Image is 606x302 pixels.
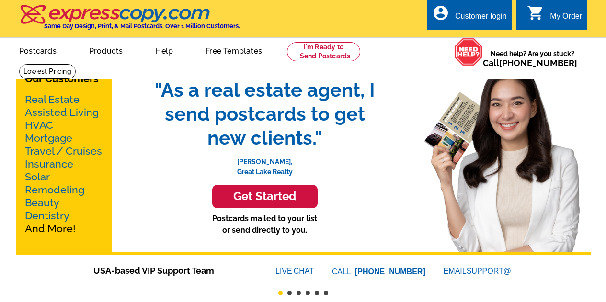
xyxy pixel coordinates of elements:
font: CALL [332,266,353,278]
p: Postcards mailed to your list or send directly to you. [145,213,385,236]
a: LIVECHAT [275,267,314,275]
a: Get Started [145,185,385,208]
p: And More! [25,93,103,235]
a: Solar [25,171,50,183]
a: Products [74,39,138,61]
a: Real Estate [25,93,80,105]
button: 5 of 6 [315,291,319,295]
a: Insurance [25,158,73,170]
a: Dentistry [25,210,69,222]
a: Remodeling [25,184,84,196]
a: HVAC [25,119,53,131]
font: LIVE [275,266,294,277]
h4: Same Day Design, Print, & Mail Postcards. Over 1 Million Customers. [44,22,240,30]
button: 1 of 6 [278,291,283,295]
button: 6 of 6 [324,291,328,295]
button: 4 of 6 [306,291,310,295]
button: 3 of 6 [297,291,301,295]
span: USA-based VIP Support Team [93,264,247,277]
img: help [454,38,483,66]
button: 2 of 6 [287,291,292,295]
a: Assisted Living [25,106,99,118]
span: "As a real estate agent, I send postcards to get new clients." [145,78,385,150]
a: [PHONE_NUMBER] [499,58,577,68]
div: My Order [550,12,582,25]
span: Call [483,58,577,68]
a: Postcards [4,39,72,61]
a: account_circle Customer login [432,11,507,22]
a: [PHONE_NUMBER] [355,268,425,276]
div: Customer login [455,12,507,25]
i: account_circle [432,4,449,22]
p: [PERSON_NAME], Great Lake Realty [145,150,385,177]
span: Need help? Are you stuck? [483,49,582,68]
a: shopping_cart My Order [527,11,582,22]
a: Beauty [25,197,59,209]
i: shopping_cart [527,4,544,22]
a: EMAILSUPPORT@ [444,267,513,275]
font: SUPPORT@ [467,266,513,277]
a: Mortgage [25,132,72,144]
h3: Get Started [224,190,306,203]
a: Free Templates [190,39,277,61]
a: Help [140,39,188,61]
a: Travel / Cruises [25,145,102,157]
a: Same Day Design, Print, & Mail Postcards. Over 1 Million Customers. [19,11,240,30]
